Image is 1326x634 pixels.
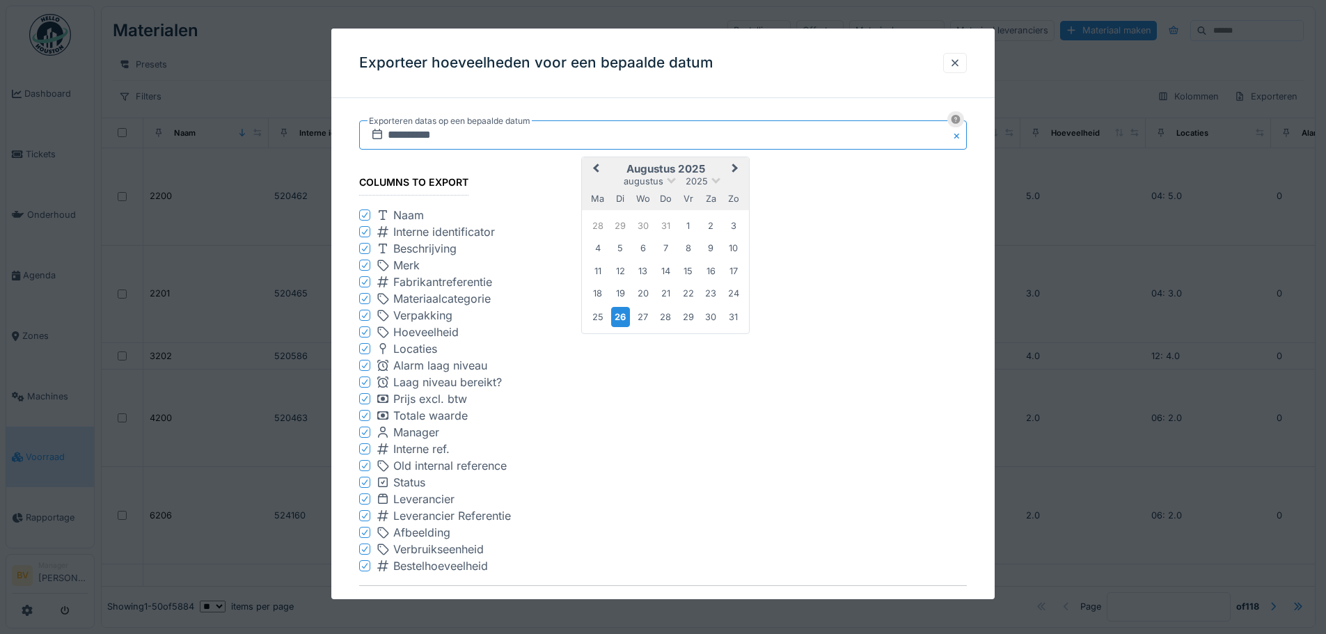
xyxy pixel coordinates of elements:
[686,176,708,187] span: 2025
[376,390,467,407] div: Prijs excl. btw
[633,189,652,208] div: woensdag
[724,308,743,326] div: Choose zondag 31 augustus 2025
[376,541,484,557] div: Verbruikseenheid
[376,441,450,457] div: Interne ref.
[588,284,607,303] div: Choose maandag 18 augustus 2025
[611,307,630,327] div: Choose dinsdag 26 augustus 2025
[724,189,743,208] div: zondag
[633,262,652,280] div: Choose woensdag 13 augustus 2025
[359,172,468,196] div: Columns to export
[679,284,697,303] div: Choose vrijdag 22 augustus 2025
[376,524,450,541] div: Afbeelding
[376,290,491,307] div: Materiaalcategorie
[656,308,675,326] div: Choose donderdag 28 augustus 2025
[702,216,720,235] div: Choose zaterdag 2 augustus 2025
[724,284,743,303] div: Choose zondag 24 augustus 2025
[588,239,607,257] div: Choose maandag 4 augustus 2025
[376,457,507,474] div: Old internal reference
[633,284,652,303] div: Choose woensdag 20 augustus 2025
[588,262,607,280] div: Choose maandag 11 augustus 2025
[588,189,607,208] div: maandag
[611,284,630,303] div: Choose dinsdag 19 augustus 2025
[376,207,424,223] div: Naam
[376,474,425,491] div: Status
[376,424,439,441] div: Manager
[376,407,468,424] div: Totale waarde
[359,54,713,72] h3: Exporteer hoeveelheden voor een bepaalde datum
[588,308,607,326] div: Choose maandag 25 augustus 2025
[376,597,446,614] div: Selecteer alle
[702,284,720,303] div: Choose zaterdag 23 augustus 2025
[376,357,487,374] div: Alarm laag niveau
[656,216,675,235] div: Choose donderdag 31 juli 2025
[376,274,492,290] div: Fabrikantreferentie
[702,239,720,257] div: Choose zaterdag 9 augustus 2025
[376,240,457,257] div: Beschrijving
[679,308,697,326] div: Choose vrijdag 29 augustus 2025
[656,239,675,257] div: Choose donderdag 7 augustus 2025
[583,159,606,181] button: Previous Month
[952,120,967,150] button: Close
[656,284,675,303] div: Choose donderdag 21 augustus 2025
[656,189,675,208] div: donderdag
[724,216,743,235] div: Choose zondag 3 augustus 2025
[611,189,630,208] div: dinsdag
[702,189,720,208] div: zaterdag
[633,239,652,257] div: Choose woensdag 6 augustus 2025
[679,189,697,208] div: vrijdag
[611,262,630,280] div: Choose dinsdag 12 augustus 2025
[376,257,420,274] div: Merk
[588,216,607,235] div: Choose maandag 28 juli 2025
[702,308,720,326] div: Choose zaterdag 30 augustus 2025
[582,163,749,175] h2: augustus 2025
[724,262,743,280] div: Choose zondag 17 augustus 2025
[679,216,697,235] div: Choose vrijdag 1 augustus 2025
[702,262,720,280] div: Choose zaterdag 16 augustus 2025
[376,324,459,340] div: Hoeveelheid
[656,262,675,280] div: Choose donderdag 14 augustus 2025
[679,262,697,280] div: Choose vrijdag 15 augustus 2025
[633,308,652,326] div: Choose woensdag 27 augustus 2025
[624,176,663,187] span: augustus
[376,491,455,507] div: Leverancier
[724,239,743,257] div: Choose zondag 10 augustus 2025
[376,507,511,524] div: Leverancier Referentie
[633,216,652,235] div: Choose woensdag 30 juli 2025
[376,307,452,324] div: Verpakking
[611,216,630,235] div: Choose dinsdag 29 juli 2025
[587,214,745,328] div: Month augustus, 2025
[368,113,532,129] label: Exporteren datas op een bepaalde datum
[376,340,437,357] div: Locaties
[725,159,748,181] button: Next Month
[376,223,495,240] div: Interne identificator
[611,239,630,257] div: Choose dinsdag 5 augustus 2025
[376,557,488,574] div: Bestelhoeveelheid
[376,374,502,390] div: Laag niveau bereikt?
[679,239,697,257] div: Choose vrijdag 8 augustus 2025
